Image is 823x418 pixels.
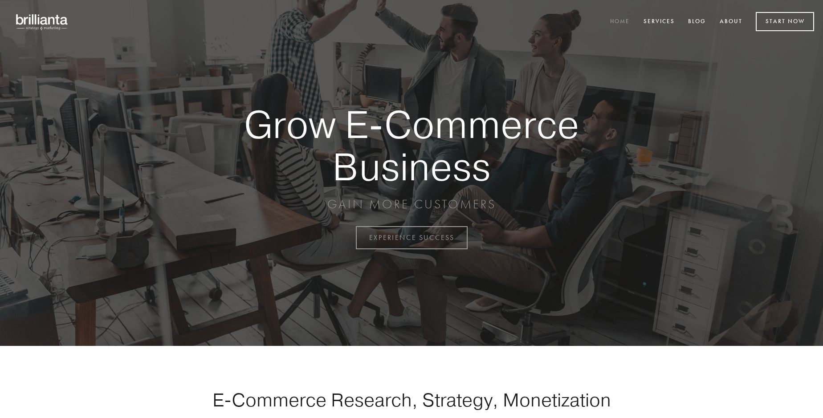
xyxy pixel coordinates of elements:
a: EXPERIENCE SUCCESS [356,226,468,249]
a: About [714,15,748,29]
a: Blog [682,15,712,29]
strong: Grow E-Commerce Business [213,103,610,187]
a: Home [604,15,636,29]
a: Services [638,15,680,29]
h1: E-Commerce Research, Strategy, Monetization [184,389,639,411]
img: brillianta - research, strategy, marketing [9,9,76,35]
p: GAIN MORE CUSTOMERS [213,196,610,212]
a: Start Now [756,12,814,31]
